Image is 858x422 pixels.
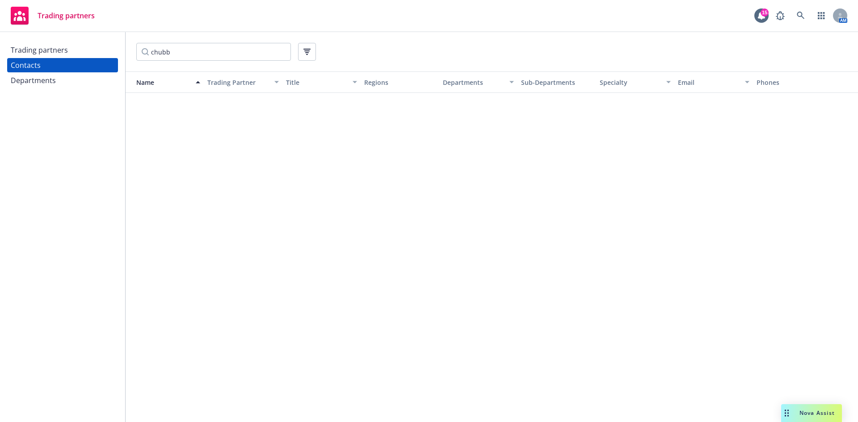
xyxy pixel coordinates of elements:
button: Name [126,71,204,93]
a: Search [792,7,810,25]
div: Regions [364,78,435,87]
button: Phones [753,71,831,93]
div: Name [129,78,190,87]
span: Nova Assist [799,409,835,417]
a: Trading partners [7,3,98,28]
a: Switch app [812,7,830,25]
div: Title [286,78,347,87]
a: Trading partners [7,43,118,57]
a: Departments [7,73,118,88]
div: Trading Partner [207,78,269,87]
a: Contacts [7,58,118,72]
div: 15 [761,8,769,16]
div: Phones [757,78,828,87]
div: Contacts [11,58,41,72]
div: Departments [11,73,56,88]
button: Trading Partner [204,71,282,93]
div: Specialty [600,78,661,87]
div: Trading partners [11,43,68,57]
button: Departments [439,71,517,93]
span: Trading partners [38,12,95,19]
button: Email [674,71,753,93]
input: Filter by keyword... [136,43,291,61]
button: Nova Assist [781,404,842,422]
button: Title [282,71,361,93]
div: Departments [443,78,504,87]
div: Email [678,78,739,87]
button: Sub-Departments [517,71,596,93]
button: Regions [361,71,439,93]
a: Report a Bug [771,7,789,25]
div: Drag to move [781,404,792,422]
div: Sub-Departments [521,78,592,87]
button: Specialty [596,71,674,93]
